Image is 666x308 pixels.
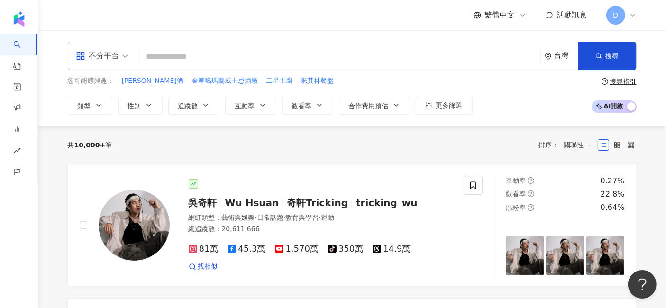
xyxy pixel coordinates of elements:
[283,214,285,221] span: ·
[222,214,255,221] span: 藝術與娛樂
[68,96,112,115] button: 類型
[128,102,141,109] span: 性別
[285,214,319,221] span: 教育與學習
[601,202,625,213] div: 0.64%
[601,176,625,186] div: 0.27%
[328,244,363,254] span: 350萬
[287,197,348,208] span: 奇軒Tricking
[506,204,526,211] span: 漲粉率
[99,190,170,261] img: KOL Avatar
[189,262,218,272] a: 找相似
[189,225,453,234] div: 總追蹤數 ： 20,611,666
[319,214,320,221] span: ·
[168,96,219,115] button: 追蹤數
[68,164,637,287] a: KOL Avatar吳奇軒Wu Hsuan奇軒Trickingtricking_wu網紅類型：藝術與娛樂·日常話題·教育與學習·運動總追蹤數：20,611,66681萬45.3萬1,570萬35...
[373,244,411,254] span: 14.9萬
[564,137,593,153] span: 關聯性
[76,48,119,63] div: 不分平台
[546,236,584,275] img: post-image
[198,262,218,272] span: 找相似
[557,10,587,19] span: 活動訊息
[602,78,608,85] span: question-circle
[68,141,112,149] div: 共 筆
[610,78,637,85] div: 搜尋指引
[601,189,625,199] div: 22.8%
[578,42,636,70] button: 搜尋
[265,76,293,86] button: 二星主廚
[255,214,257,221] span: ·
[545,53,552,60] span: environment
[76,51,85,61] span: appstore
[189,244,219,254] span: 81萬
[282,96,333,115] button: 觀看率
[506,190,526,198] span: 觀看率
[275,244,319,254] span: 1,570萬
[356,197,418,208] span: tricking_wu
[339,96,410,115] button: 合作費用預估
[606,52,619,60] span: 搜尋
[485,10,515,20] span: 繁體中文
[178,102,198,109] span: 追蹤數
[266,76,292,86] span: 二星主廚
[235,102,255,109] span: 互動率
[416,96,473,115] button: 更多篩選
[528,177,534,184] span: question-circle
[301,76,334,86] span: 米其林餐盤
[300,76,334,86] button: 米其林餐盤
[228,244,265,254] span: 45.3萬
[506,177,526,184] span: 互動率
[321,214,334,221] span: 運動
[189,197,217,208] span: 吳奇軒
[506,236,544,275] img: post-image
[555,52,578,60] div: 台灣
[122,76,183,86] span: [PERSON_NAME]酒
[191,76,258,86] button: 金車噶瑪蘭威士忌酒廠
[257,214,283,221] span: 日常話題
[539,137,598,153] div: 排序：
[121,76,184,86] button: [PERSON_NAME]酒
[225,197,279,208] span: Wu Hsuan
[189,213,453,223] div: 網紅類型 ：
[225,96,276,115] button: 互動率
[349,102,389,109] span: 合作費用預估
[528,204,534,211] span: question-circle
[78,102,91,109] span: 類型
[11,11,27,27] img: logo icon
[13,34,32,71] a: search
[292,102,312,109] span: 觀看率
[13,141,21,163] span: rise
[436,101,463,109] span: 更多篩選
[68,76,114,86] span: 您可能感興趣：
[74,141,106,149] span: 10,000+
[528,190,534,197] span: question-circle
[586,236,625,275] img: post-image
[628,270,657,299] iframe: Help Scout Beacon - Open
[118,96,163,115] button: 性別
[613,10,618,20] span: D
